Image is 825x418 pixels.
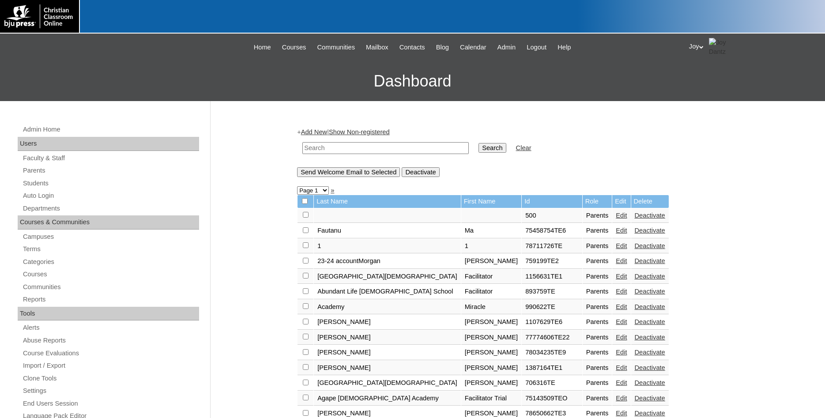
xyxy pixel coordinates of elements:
[583,223,612,238] td: Parents
[297,167,400,177] input: Send Welcome Email to Selected
[635,303,665,310] a: Deactivate
[522,284,582,299] td: 893759TE
[22,256,199,267] a: Categories
[314,361,461,376] td: [PERSON_NAME]
[522,195,582,208] td: Id
[635,334,665,341] a: Deactivate
[635,410,665,417] a: Deactivate
[616,227,627,234] a: Edit
[583,254,612,269] td: Parents
[314,223,461,238] td: Fautanu
[522,239,582,254] td: 78711726TE
[22,282,199,293] a: Communities
[314,376,461,391] td: [GEOGRAPHIC_DATA][DEMOGRAPHIC_DATA]
[497,42,516,53] span: Admin
[616,364,627,371] a: Edit
[461,223,522,238] td: Ma
[583,195,612,208] td: Role
[22,322,199,333] a: Alerts
[522,42,551,53] a: Logout
[616,379,627,386] a: Edit
[493,42,520,53] a: Admin
[516,144,531,151] a: Clear
[583,315,612,330] td: Parents
[282,42,306,53] span: Courses
[635,364,665,371] a: Deactivate
[22,165,199,176] a: Parents
[331,187,334,194] a: »
[522,330,582,345] td: 77774606TE22
[22,360,199,371] a: Import / Export
[302,142,469,154] input: Search
[22,153,199,164] a: Faculty & Staff
[22,124,199,135] a: Admin Home
[522,361,582,376] td: 1387164TE1
[317,42,355,53] span: Communities
[635,379,665,386] a: Deactivate
[314,239,461,254] td: 1
[635,273,665,280] a: Deactivate
[583,391,612,406] td: Parents
[612,195,630,208] td: Edit
[329,128,390,136] a: Show Non-registered
[635,318,665,325] a: Deactivate
[583,345,612,360] td: Parents
[22,203,199,214] a: Departments
[522,391,582,406] td: 75143509TEO
[583,239,612,254] td: Parents
[314,254,461,269] td: 23-24 accountMorgan
[635,212,665,219] a: Deactivate
[4,4,75,28] img: logo-white.png
[301,128,327,136] a: Add New
[522,300,582,315] td: 990622TE
[478,143,506,153] input: Search
[527,42,546,53] span: Logout
[460,42,486,53] span: Calendar
[616,273,627,280] a: Edit
[522,223,582,238] td: 75458754TE6
[583,269,612,284] td: Parents
[616,334,627,341] a: Edit
[583,330,612,345] td: Parents
[558,42,571,53] span: Help
[254,42,271,53] span: Home
[616,257,627,264] a: Edit
[432,42,453,53] a: Blog
[631,195,669,208] td: Delete
[297,128,734,177] div: + |
[635,242,665,249] a: Deactivate
[689,38,816,56] div: Joy
[461,300,522,315] td: Miracle
[583,361,612,376] td: Parents
[22,178,199,189] a: Students
[461,361,522,376] td: [PERSON_NAME]
[522,315,582,330] td: 1107629TE6
[522,254,582,269] td: 759199TE2
[553,42,575,53] a: Help
[22,244,199,255] a: Terms
[314,315,461,330] td: [PERSON_NAME]
[366,42,388,53] span: Mailbox
[616,212,627,219] a: Edit
[22,348,199,359] a: Course Evaluations
[616,242,627,249] a: Edit
[635,227,665,234] a: Deactivate
[22,190,199,201] a: Auto Login
[709,38,731,56] img: Joy Dantz
[278,42,311,53] a: Courses
[314,345,461,360] td: [PERSON_NAME]
[583,300,612,315] td: Parents
[22,231,199,242] a: Campuses
[18,307,199,321] div: Tools
[22,294,199,305] a: Reports
[4,61,821,101] h3: Dashboard
[18,215,199,230] div: Courses & Communities
[616,395,627,402] a: Edit
[314,195,461,208] td: Last Name
[522,269,582,284] td: 1156631TE1
[461,315,522,330] td: [PERSON_NAME]
[461,254,522,269] td: [PERSON_NAME]
[635,395,665,402] a: Deactivate
[22,373,199,384] a: Clone Tools
[635,349,665,356] a: Deactivate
